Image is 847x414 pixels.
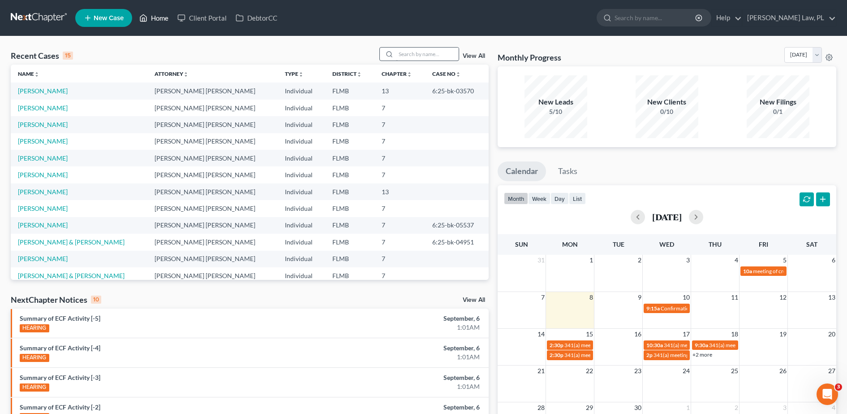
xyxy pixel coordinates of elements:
[18,121,68,128] a: [PERSON_NAME]
[778,292,787,303] span: 12
[835,383,842,391] span: 3
[20,383,49,392] div: HEARING
[709,240,722,248] span: Thu
[550,352,563,358] span: 2:30p
[147,133,277,150] td: [PERSON_NAME] [PERSON_NAME]
[325,116,375,133] td: FLMB
[396,48,459,61] input: Search by name...
[374,83,425,99] td: 13
[332,70,362,77] a: Districtunfold_more
[425,83,488,99] td: 6:25-bk-03570
[147,234,277,250] td: [PERSON_NAME] [PERSON_NAME]
[498,52,561,63] h3: Monthly Progress
[374,183,425,200] td: 13
[325,83,375,99] td: FLMB
[147,150,277,166] td: [PERSON_NAME] [PERSON_NAME]
[332,353,480,362] div: 1:01AM
[11,294,101,305] div: NextChapter Notices
[827,292,836,303] span: 13
[278,251,325,267] td: Individual
[20,324,49,332] div: HEARING
[730,329,739,340] span: 18
[278,116,325,133] td: Individual
[20,374,100,381] a: Summary of ECF Activity [-3]
[564,342,600,349] span: 341(a) meeting
[325,183,375,200] td: FLMB
[589,292,594,303] span: 8
[692,351,712,358] a: +2 more
[743,10,836,26] a: [PERSON_NAME] Law, PL
[11,50,73,61] div: Recent Cases
[147,267,277,284] td: [PERSON_NAME] [PERSON_NAME]
[325,251,375,267] td: FLMB
[550,192,569,205] button: day
[278,83,325,99] td: Individual
[147,100,277,116] td: [PERSON_NAME] [PERSON_NAME]
[332,373,480,382] div: September, 6
[147,217,277,234] td: [PERSON_NAME] [PERSON_NAME]
[374,166,425,183] td: 7
[278,183,325,200] td: Individual
[374,133,425,150] td: 7
[831,402,836,413] span: 4
[34,72,39,77] i: unfold_more
[325,217,375,234] td: FLMB
[18,205,68,212] a: [PERSON_NAME]
[778,329,787,340] span: 19
[456,72,461,77] i: unfold_more
[374,267,425,284] td: 7
[147,116,277,133] td: [PERSON_NAME] [PERSON_NAME]
[682,292,691,303] span: 10
[135,10,173,26] a: Home
[91,296,101,304] div: 10
[147,166,277,183] td: [PERSON_NAME] [PERSON_NAME]
[432,70,461,77] a: Case Nounfold_more
[278,100,325,116] td: Individual
[636,97,698,107] div: New Clients
[374,150,425,166] td: 7
[463,297,485,303] a: View All
[94,15,124,22] span: New Case
[730,366,739,376] span: 25
[18,137,68,145] a: [PERSON_NAME]
[147,200,277,217] td: [PERSON_NAME] [PERSON_NAME]
[712,10,742,26] a: Help
[615,9,697,26] input: Search by name...
[173,10,231,26] a: Client Portal
[332,314,480,323] div: September, 6
[332,323,480,332] div: 1:01AM
[831,255,836,266] span: 6
[637,255,642,266] span: 2
[278,217,325,234] td: Individual
[374,234,425,250] td: 7
[827,366,836,376] span: 27
[589,255,594,266] span: 1
[18,188,68,196] a: [PERSON_NAME]
[782,255,787,266] span: 5
[827,329,836,340] span: 20
[147,251,277,267] td: [PERSON_NAME] [PERSON_NAME]
[374,251,425,267] td: 7
[743,268,752,275] span: 10a
[374,100,425,116] td: 7
[515,240,528,248] span: Sun
[357,72,362,77] i: unfold_more
[682,329,691,340] span: 17
[753,268,800,275] span: meeting of creditors
[646,352,653,358] span: 2p
[18,154,68,162] a: [PERSON_NAME]
[525,107,587,116] div: 5/10
[569,192,586,205] button: list
[682,366,691,376] span: 24
[747,107,809,116] div: 0/1
[183,72,189,77] i: unfold_more
[147,83,277,99] td: [PERSON_NAME] [PERSON_NAME]
[18,221,68,229] a: [PERSON_NAME]
[585,329,594,340] span: 15
[20,403,100,411] a: Summary of ECF Activity [-2]
[325,200,375,217] td: FLMB
[537,366,546,376] span: 21
[332,403,480,412] div: September, 6
[325,100,375,116] td: FLMB
[759,240,768,248] span: Fri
